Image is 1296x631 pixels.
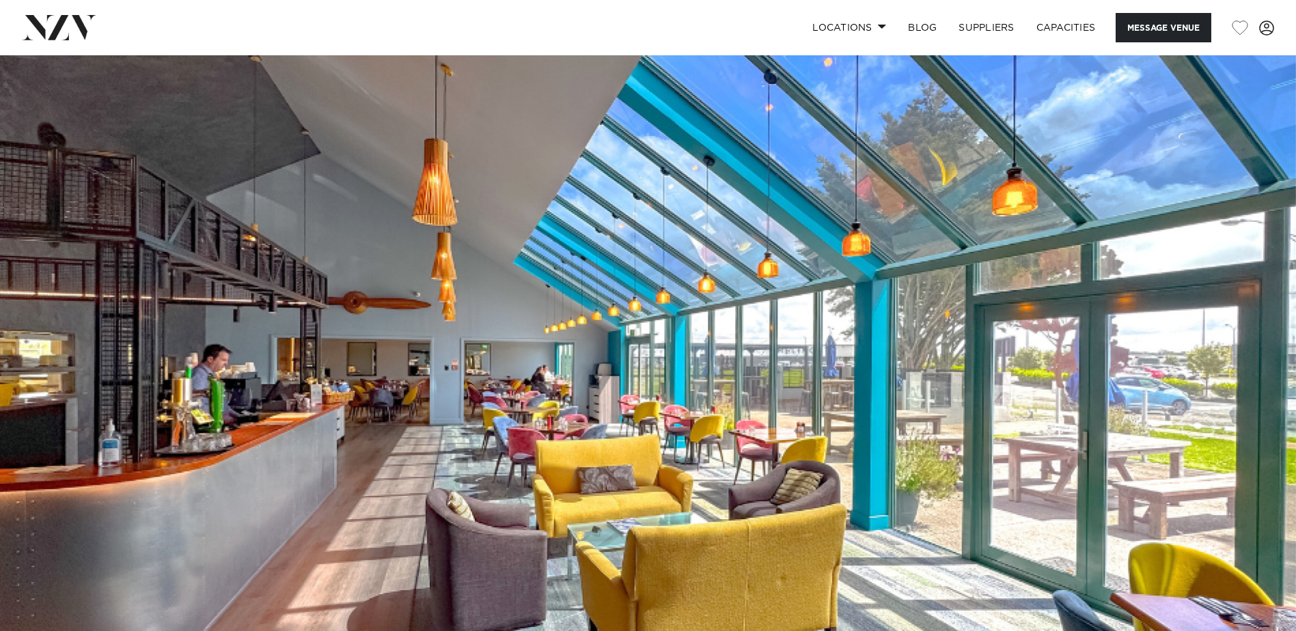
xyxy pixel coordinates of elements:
a: Capacities [1025,13,1107,42]
a: BLOG [897,13,948,42]
button: Message Venue [1116,13,1211,42]
a: SUPPLIERS [948,13,1025,42]
img: nzv-logo.png [22,15,96,40]
a: Locations [801,13,897,42]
